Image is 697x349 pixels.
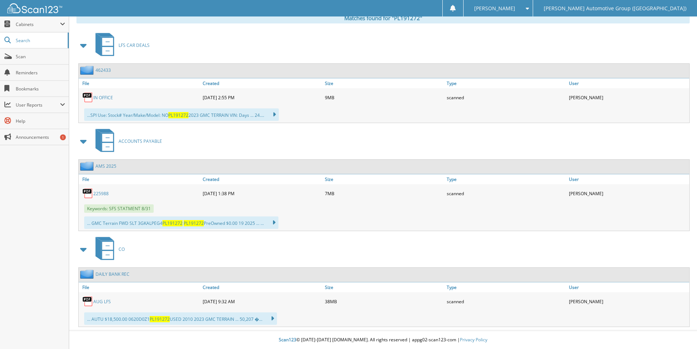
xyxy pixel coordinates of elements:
[82,188,93,199] img: PDF.png
[16,37,64,44] span: Search
[16,70,65,76] span: Reminders
[84,312,277,325] div: ... AUTU $18,500.00 0620D0Z1 USED 2010 2023 GMC TERRAIN ... 50,207 �...
[184,220,204,226] span: PL191272
[80,66,95,75] img: folder2.png
[445,174,567,184] a: Type
[323,90,445,105] div: 9MB
[119,246,125,252] span: CO
[323,174,445,184] a: Size
[323,78,445,88] a: Size
[201,186,323,201] div: [DATE] 1:38 PM
[93,298,111,305] a: AUG LFS
[93,94,113,101] a: IN OFFICE
[201,90,323,105] div: [DATE] 2:55 PM
[60,134,66,140] div: 1
[119,42,150,48] span: LFS CAR DEALS
[567,78,689,88] a: User
[80,161,95,171] img: folder2.png
[445,282,567,292] a: Type
[201,282,323,292] a: Created
[16,134,65,140] span: Announcements
[69,331,697,349] div: © [DATE]-[DATE] [DOMAIN_NAME]. All rights reserved | appg02-scan123-com |
[323,186,445,201] div: 7MB
[279,337,296,343] span: Scan123
[567,282,689,292] a: User
[445,186,567,201] div: scanned
[567,186,689,201] div: [PERSON_NAME]
[91,31,150,60] a: LFS CAR DEALS
[567,174,689,184] a: User
[323,282,445,292] a: Size
[567,90,689,105] div: [PERSON_NAME]
[91,127,162,156] a: ACCOUNTS PAYABLE
[82,296,93,307] img: PDF.png
[445,294,567,309] div: scanned
[84,204,154,213] span: Keywords: SFS STATMENT 8/31
[82,92,93,103] img: PDF.png
[76,12,690,23] div: Matches found for "PL191272"
[79,282,201,292] a: File
[84,216,278,229] div: ... GMC Terrain FWD SLT 3GKALPEG4 PreOwned $0.00 19 2025 ... ...
[168,112,188,118] span: PL191272
[95,163,116,169] a: AMS 2025
[93,190,109,197] a: 225988
[16,102,60,108] span: User Reports
[16,21,60,27] span: Cabinets
[445,78,567,88] a: Type
[16,53,65,60] span: Scan
[150,316,170,322] span: PL191272
[79,174,201,184] a: File
[7,3,62,13] img: scan123-logo-white.svg
[544,6,686,11] span: [PERSON_NAME] Automotive Group ([GEOGRAPHIC_DATA])
[16,86,65,92] span: Bookmarks
[201,294,323,309] div: [DATE] 9:32 AM
[445,90,567,105] div: scanned
[91,235,125,264] a: CO
[567,294,689,309] div: [PERSON_NAME]
[16,118,65,124] span: Help
[474,6,515,11] span: [PERSON_NAME]
[162,220,183,226] span: PL191272
[201,174,323,184] a: Created
[80,270,95,279] img: folder2.png
[84,108,279,121] div: ...SPI Use: Stock# Year/Make/Model: NO 2023 GMC TERRAIN VIN: Days ... 24....
[119,138,162,144] span: ACCOUNTS PAYABLE
[79,78,201,88] a: File
[323,294,445,309] div: 38MB
[95,67,111,73] a: 462433
[201,78,323,88] a: Created
[95,271,130,277] a: DAILY BANK REC
[460,337,487,343] a: Privacy Policy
